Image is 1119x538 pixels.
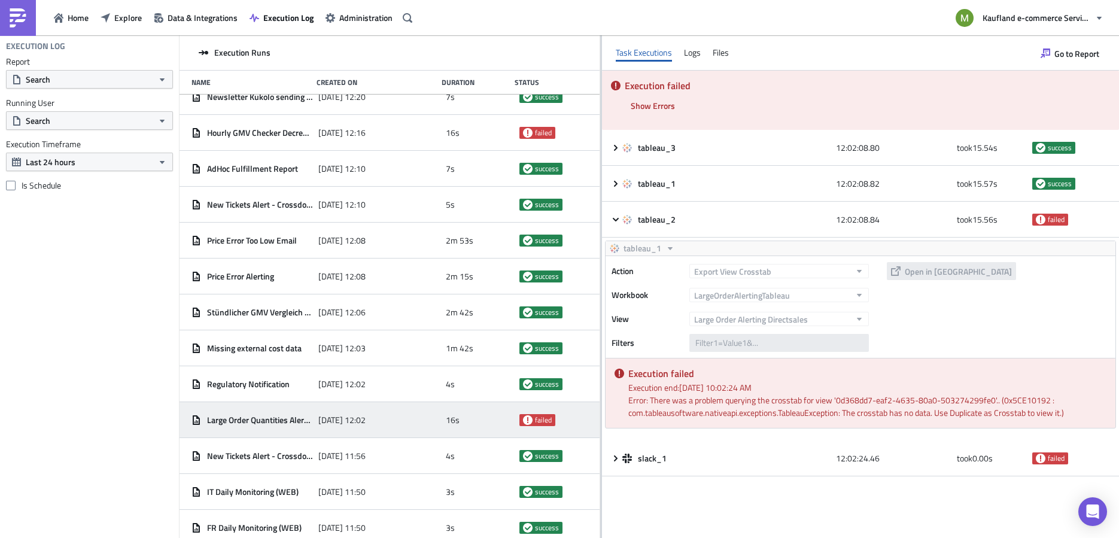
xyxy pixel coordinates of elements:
[207,271,274,282] span: Price Error Alerting
[191,78,311,87] div: Name
[318,307,366,318] span: [DATE] 12:06
[446,451,455,461] span: 4s
[168,11,238,24] span: Data & Integrations
[318,271,366,282] span: [DATE] 12:08
[318,92,366,102] span: [DATE] 12:20
[628,394,1106,419] div: Error: There was a problem querying the crosstab for view '0d368dd7-eaf2-4635-80a0-503274299fe0'....
[244,8,320,27] button: Execution Log
[957,448,1026,469] div: took 0.00 s
[523,344,533,353] span: success
[318,379,366,390] span: [DATE] 12:02
[535,344,559,353] span: success
[689,264,869,278] button: Export View Crosstab
[523,523,533,533] span: success
[6,180,173,191] label: Is Schedule
[625,96,681,115] button: Show Errors
[713,44,729,62] div: Files
[48,8,95,27] button: Home
[6,111,173,130] button: Search
[638,453,668,464] span: slack_1
[515,78,582,87] div: Status
[6,56,173,67] label: Report
[957,173,1026,194] div: took 15.57 s
[523,200,533,209] span: success
[535,128,552,138] span: failed
[948,5,1110,31] button: Kaufland e-commerce Services GmbH & Co. KG
[446,235,473,246] span: 2m 53s
[535,523,559,533] span: success
[8,8,28,28] img: PushMetrics
[535,415,552,425] span: failed
[523,308,533,317] span: success
[446,271,473,282] span: 2m 15s
[207,451,312,461] span: New Tickets Alert - Crossdock
[523,272,533,281] span: success
[6,153,173,171] button: Last 24 hours
[318,451,366,461] span: [DATE] 11:56
[689,312,869,326] button: Large Order Alerting Directsales
[523,487,533,497] span: success
[442,78,509,87] div: Duration
[446,343,473,354] span: 1m 42s
[318,522,366,533] span: [DATE] 11:50
[954,8,975,28] img: Avatar
[318,343,366,354] span: [DATE] 12:03
[207,307,312,318] span: Stündlicher GMV Vergleich (copy)
[957,137,1026,159] div: took 15.54 s
[836,209,951,230] div: 12:02:08.84
[638,142,677,153] span: tableau_3
[836,448,951,469] div: 12:02:24.46
[207,343,302,354] span: Missing external cost data
[6,41,65,51] h4: Execution Log
[625,81,1110,90] h5: Execution failed
[6,98,173,108] label: Running User
[684,44,701,62] div: Logs
[320,8,399,27] button: Administration
[263,11,314,24] span: Execution Log
[523,451,533,461] span: success
[535,487,559,497] span: success
[523,236,533,245] span: success
[612,334,683,352] label: Filters
[318,487,366,497] span: [DATE] 11:50
[148,8,244,27] button: Data & Integrations
[606,241,679,256] button: tableau_1
[26,73,50,86] span: Search
[1036,454,1045,463] span: failed
[6,139,173,150] label: Execution Timeframe
[446,487,455,497] span: 3s
[1078,497,1107,526] div: Open Intercom Messenger
[318,235,366,246] span: [DATE] 12:08
[95,8,148,27] a: Explore
[983,11,1090,24] span: Kaufland e-commerce Services GmbH & Co. KG
[446,522,455,533] span: 3s
[207,199,312,210] span: New Tickets Alert - Crossdock
[523,128,533,138] span: failed
[207,92,312,102] span: Newsletter Kukolo sending alert
[68,11,89,24] span: Home
[628,381,1106,394] div: Execution end: [DATE] 10:02:24 AM
[535,200,559,209] span: success
[535,272,559,281] span: success
[207,235,297,246] span: Price Error Too Low Email
[689,334,869,352] input: Filter1=Value1&...
[318,415,366,425] span: [DATE] 12:02
[207,127,312,138] span: Hourly GMV Checker Decrease | Directsales
[1048,143,1072,153] span: success
[318,163,366,174] span: [DATE] 12:10
[638,178,677,189] span: tableau_1
[624,241,661,256] span: tableau_1
[114,11,142,24] span: Explore
[446,379,455,390] span: 4s
[612,310,683,328] label: View
[887,262,1016,280] button: Open in [GEOGRAPHIC_DATA]
[1036,215,1045,224] span: failed
[1048,454,1065,463] span: failed
[689,288,869,302] button: LargeOrderAlertingTableau
[628,369,1106,378] h5: Execution failed
[836,137,951,159] div: 12:02:08.80
[905,265,1012,278] span: Open in [GEOGRAPHIC_DATA]
[207,415,312,425] span: Large Order Quantities Alerting ([DATE] Simple Report)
